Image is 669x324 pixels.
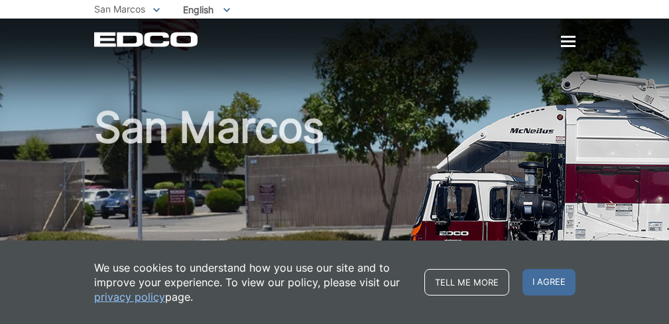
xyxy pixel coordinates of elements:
[424,269,509,296] a: Tell me more
[94,32,200,47] a: EDCD logo. Return to the homepage.
[522,269,576,296] span: I agree
[94,3,145,15] span: San Marcos
[94,290,165,304] a: privacy policy
[94,260,411,304] p: We use cookies to understand how you use our site and to improve your experience. To view our pol...
[94,106,576,316] h1: San Marcos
